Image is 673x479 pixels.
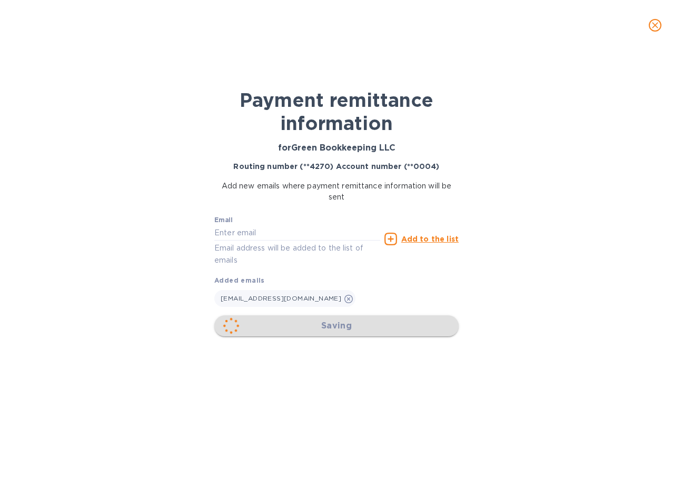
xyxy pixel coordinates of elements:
p: Email address will be added to the list of emails [214,242,380,266]
label: Email [214,217,233,224]
b: Payment remittance information [240,88,433,135]
b: Added emails [214,276,265,284]
input: Enter email [214,225,380,241]
div: [EMAIL_ADDRESS][DOMAIN_NAME] [214,290,355,307]
button: close [642,13,668,38]
span: [EMAIL_ADDRESS][DOMAIN_NAME] [221,294,341,302]
b: Routing number (**4270) Account number (**0004) [233,162,439,171]
h3: for Green Bookkeeping LLC [214,143,459,153]
u: Add to the list [401,235,459,243]
p: Add new emails where payment remittance information will be sent [214,181,459,203]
